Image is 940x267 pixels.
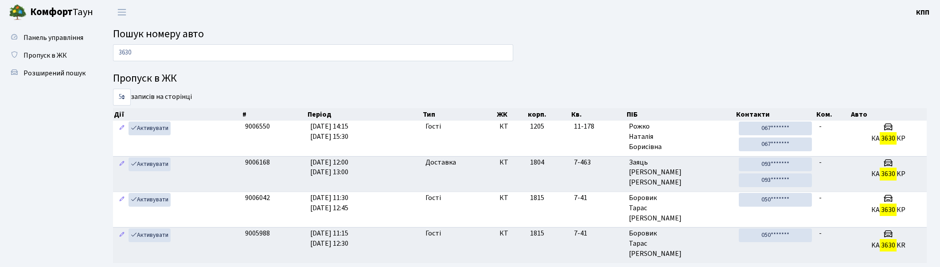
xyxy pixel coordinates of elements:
span: [DATE] 11:15 [DATE] 12:30 [310,228,348,248]
span: 1815 [530,228,544,238]
a: Активувати [129,193,171,207]
span: КТ [499,157,523,168]
th: корп. [527,108,570,121]
a: Активувати [129,228,171,242]
mark: 3630 [880,204,897,216]
a: Редагувати [117,122,127,135]
b: Комфорт [30,5,73,19]
th: Тип [422,108,496,121]
span: 1205 [530,122,544,131]
th: Період [307,108,422,121]
span: 7-463 [574,157,622,168]
span: 9005988 [245,228,270,238]
a: Активувати [129,157,171,171]
span: - [819,193,822,203]
th: Ком. [815,108,850,121]
th: Авто [850,108,927,121]
span: Доставка [425,157,456,168]
span: [DATE] 11:30 [DATE] 12:45 [310,193,348,213]
span: 9006550 [245,122,270,131]
input: Пошук [113,44,513,61]
span: Гості [425,228,441,239]
a: Розширений пошук [4,64,93,82]
span: Рожко Наталія Борисівна [629,122,732,152]
span: [DATE] 14:15 [DATE] 15:30 [310,122,348,141]
span: Заяць [PERSON_NAME] [PERSON_NAME] [629,157,732,188]
a: Редагувати [117,228,127,242]
th: Контакти [735,108,815,121]
h5: КА КР [854,206,923,214]
span: Панель управління [23,33,83,43]
h5: KA KR [854,241,923,250]
span: КТ [499,122,523,132]
span: Гості [425,122,441,132]
a: Пропуск в ЖК [4,47,93,64]
b: КПП [916,8,929,17]
span: - [819,228,822,238]
a: Панель управління [4,29,93,47]
th: Кв. [570,108,626,121]
span: 1804 [530,157,544,167]
span: 9006168 [245,157,270,167]
a: Редагувати [117,193,127,207]
span: Боровик Тарас [PERSON_NAME] [629,228,732,259]
a: Активувати [129,122,171,135]
span: 7-41 [574,193,622,203]
span: Боровик Тарас [PERSON_NAME] [629,193,732,224]
h5: КА КР [854,134,923,143]
th: ЖК [496,108,527,121]
span: [DATE] 12:00 [DATE] 13:00 [310,157,348,177]
span: Таун [30,5,93,20]
span: КТ [499,193,523,203]
span: Пошук номеру авто [113,26,204,42]
span: - [819,122,822,131]
th: Дії [113,108,242,121]
th: ПІБ [626,108,736,121]
span: 1815 [530,193,544,203]
span: КТ [499,228,523,239]
mark: 3630 [880,132,897,145]
span: Розширений пошук [23,68,86,78]
a: КПП [916,7,929,18]
span: Пропуск в ЖК [23,51,67,60]
a: Редагувати [117,157,127,171]
span: - [819,157,822,167]
span: 9006042 [245,193,270,203]
label: записів на сторінці [113,89,192,106]
span: 11-178 [574,122,622,132]
mark: 3630 [880,168,897,180]
h5: КА KP [854,170,923,178]
img: logo.png [9,4,27,21]
h4: Пропуск в ЖК [113,72,927,85]
button: Переключити навігацію [111,5,133,20]
select: записів на сторінці [113,89,131,106]
span: 7-41 [574,228,622,239]
th: # [242,108,307,121]
span: Гості [425,193,441,203]
mark: 3630 [880,239,897,251]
